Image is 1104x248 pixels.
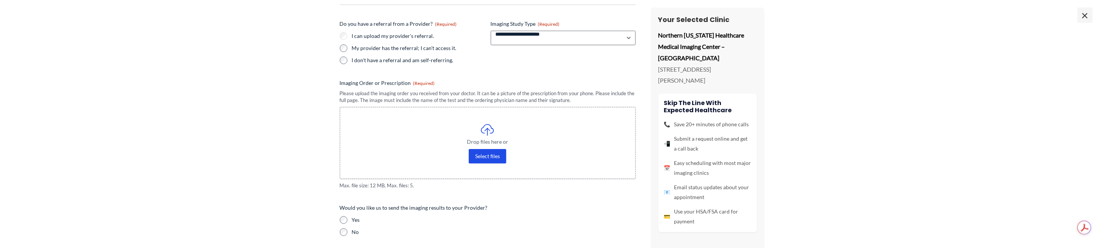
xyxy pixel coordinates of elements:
label: Yes [352,216,636,224]
span: Max. file size: 12 MB, Max. files: 5. [340,182,636,189]
legend: Do you have a referral from a Provider? [340,20,457,28]
label: I can upload my provider's referral. [352,32,485,40]
li: Use your HSA/FSA card for payment [664,207,751,226]
span: Drop files here or [355,139,620,144]
span: × [1077,8,1093,23]
label: I don't have a referral and am self-referring. [352,57,485,64]
span: 📞 [664,119,671,129]
li: Easy scheduling with most major imaging clinics [664,158,751,178]
p: Northern [US_STATE] Healthcare Medical Imaging Center – [GEOGRAPHIC_DATA] [658,30,757,63]
label: Imaging Order or Prescription [340,79,636,87]
li: Submit a request online and get a call back [664,134,751,154]
span: 📅 [664,163,671,173]
span: (Required) [435,21,457,27]
span: (Required) [413,80,435,86]
li: Email status updates about your appointment [664,182,751,202]
button: select files, imaging order or prescription(required) [469,149,506,163]
h4: Skip the line with Expected Healthcare [664,99,751,114]
label: Imaging Study Type [491,20,636,28]
li: Save 20+ minutes of phone calls [664,119,751,129]
span: 💳 [664,212,671,221]
span: 📲 [664,139,671,149]
legend: Would you like us to send the imaging results to your Provider? [340,204,488,212]
div: Please upload the imaging order you received from your doctor. It can be a picture of the prescri... [340,90,636,104]
label: No [352,228,636,236]
label: My provider has the referral; I can't access it. [352,44,485,52]
span: 📧 [664,187,671,197]
p: [STREET_ADDRESS][PERSON_NAME] [658,64,757,86]
h3: Your Selected Clinic [658,15,757,24]
span: (Required) [538,21,560,27]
